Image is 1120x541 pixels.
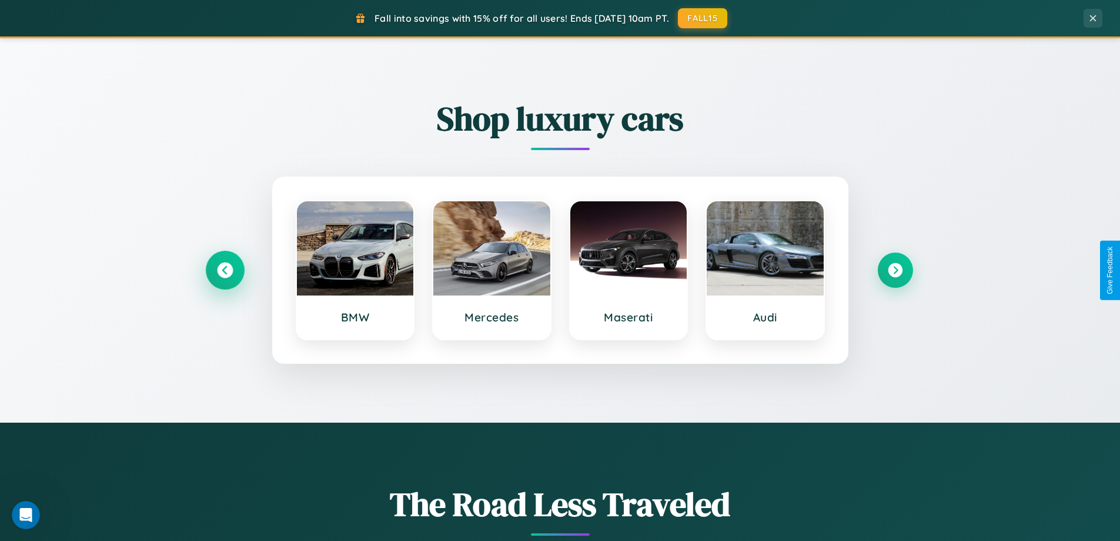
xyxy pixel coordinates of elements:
[582,310,676,324] h3: Maserati
[208,482,913,527] h1: The Road Less Traveled
[12,501,40,529] iframe: Intercom live chat
[678,8,727,28] button: FALL15
[375,12,669,24] span: Fall into savings with 15% off for all users! Ends [DATE] 10am PT.
[445,310,539,324] h3: Mercedes
[208,96,913,141] h2: Shop luxury cars
[718,310,812,324] h3: Audi
[309,310,402,324] h3: BMW
[1106,247,1114,294] div: Give Feedback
